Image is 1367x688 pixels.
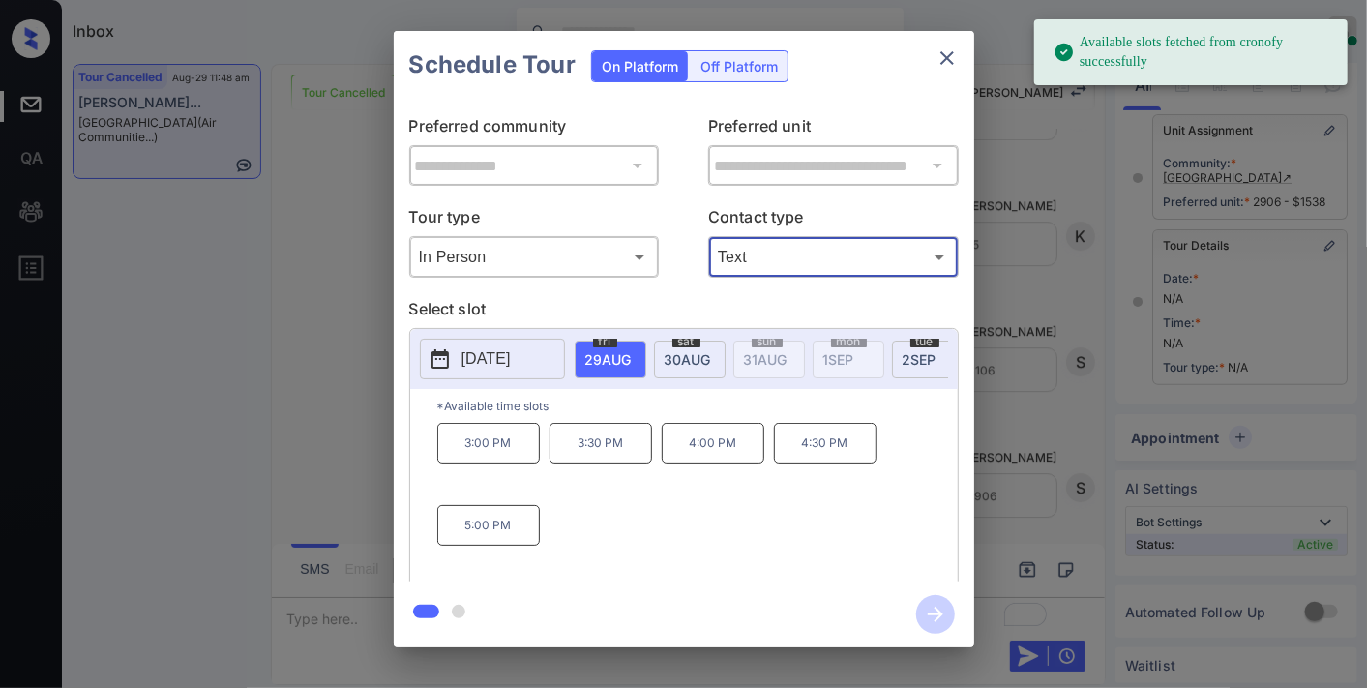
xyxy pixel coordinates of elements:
p: Contact type [708,205,959,236]
p: *Available time slots [437,389,958,423]
p: Preferred community [409,114,660,145]
span: fri [593,336,617,347]
p: 4:00 PM [662,423,764,464]
div: In Person [414,241,655,273]
span: 30 AUG [665,351,711,368]
p: [DATE] [461,347,511,371]
div: Off Platform [691,51,788,81]
span: tue [910,336,939,347]
div: Available slots fetched from cronofy successfully [1054,25,1332,79]
p: 3:00 PM [437,423,540,464]
p: Tour type [409,205,660,236]
p: 3:30 PM [550,423,652,464]
p: Preferred unit [708,114,959,145]
button: [DATE] [420,339,565,379]
div: date-select [654,341,726,378]
div: date-select [575,341,646,378]
div: date-select [892,341,964,378]
h2: Schedule Tour [394,31,591,99]
span: 2 SEP [903,351,936,368]
button: btn-next [905,589,966,640]
p: 4:30 PM [774,423,877,464]
button: close [928,39,966,77]
span: 29 AUG [585,351,632,368]
p: 5:00 PM [437,505,540,546]
div: Text [713,241,954,273]
div: On Platform [592,51,688,81]
span: sat [672,336,700,347]
p: Select slot [409,297,959,328]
